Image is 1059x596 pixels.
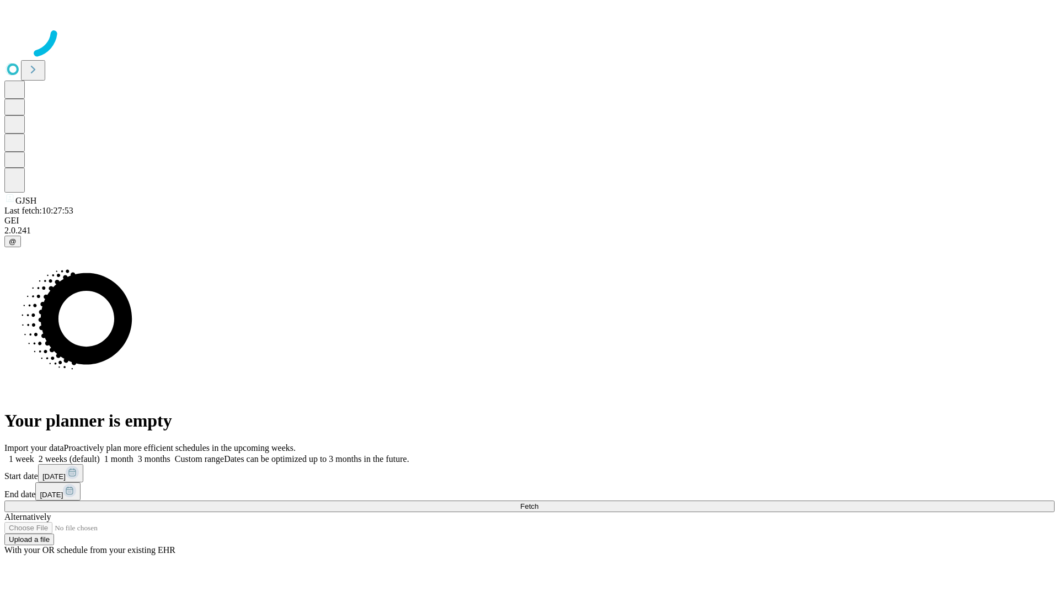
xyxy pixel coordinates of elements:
[4,512,51,521] span: Alternatively
[138,454,170,464] span: 3 months
[4,482,1055,501] div: End date
[9,454,34,464] span: 1 week
[35,482,81,501] button: [DATE]
[4,411,1055,431] h1: Your planner is empty
[175,454,224,464] span: Custom range
[15,196,36,205] span: GJSH
[64,443,296,453] span: Proactively plan more efficient schedules in the upcoming weeks.
[4,534,54,545] button: Upload a file
[104,454,133,464] span: 1 month
[38,464,83,482] button: [DATE]
[4,545,175,555] span: With your OR schedule from your existing EHR
[4,236,21,247] button: @
[4,226,1055,236] div: 2.0.241
[39,454,100,464] span: 2 weeks (default)
[4,443,64,453] span: Import your data
[9,237,17,246] span: @
[4,464,1055,482] div: Start date
[520,502,538,510] span: Fetch
[42,472,66,481] span: [DATE]
[4,216,1055,226] div: GEI
[4,206,73,215] span: Last fetch: 10:27:53
[224,454,409,464] span: Dates can be optimized up to 3 months in the future.
[4,501,1055,512] button: Fetch
[40,491,63,499] span: [DATE]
